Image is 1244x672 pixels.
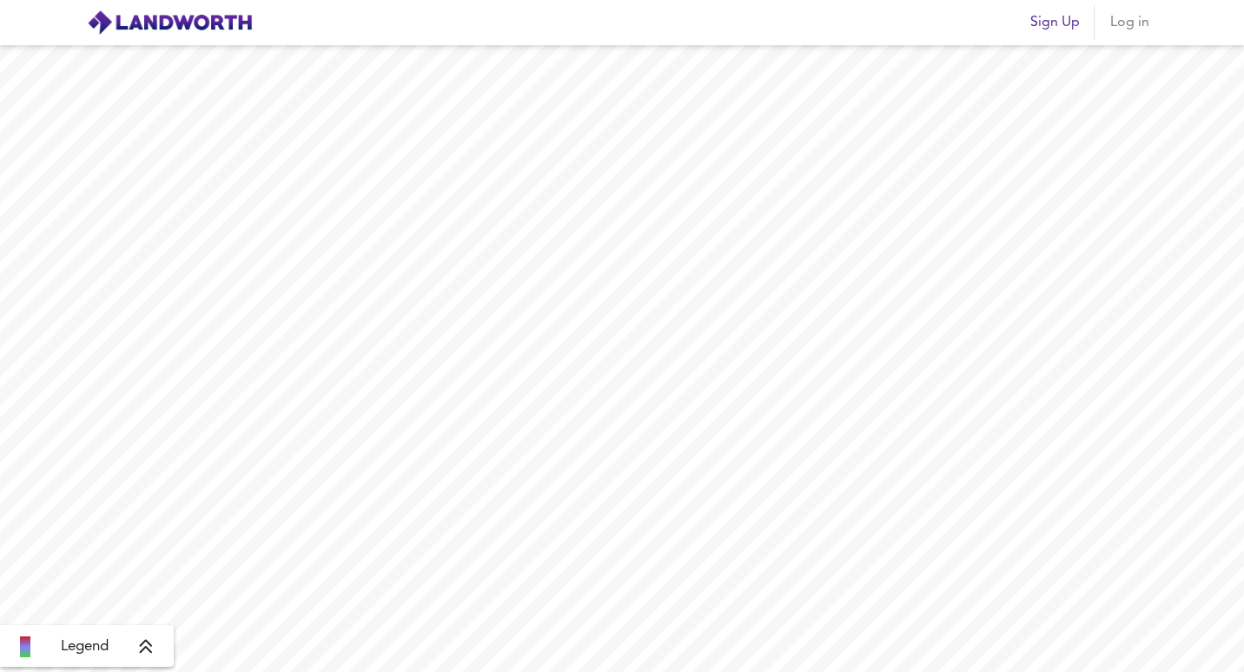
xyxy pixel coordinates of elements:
[1030,10,1080,35] span: Sign Up
[1023,5,1087,40] button: Sign Up
[1108,10,1150,35] span: Log in
[1102,5,1157,40] button: Log in
[61,636,109,657] span: Legend
[87,10,253,36] img: logo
